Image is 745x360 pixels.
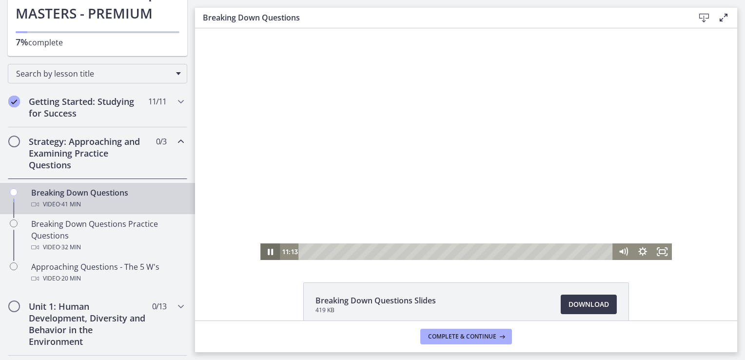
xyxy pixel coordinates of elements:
span: 419 KB [315,306,436,314]
span: 11 / 11 [148,96,166,107]
span: 7% [16,36,28,48]
span: · 41 min [60,199,81,210]
span: Breaking Down Questions Slides [315,295,436,306]
iframe: Video Lesson [195,28,737,260]
div: Video [31,199,183,210]
span: · 32 min [60,241,81,253]
button: Show settings menu [438,215,457,232]
span: 0 / 13 [152,300,166,312]
div: Video [31,241,183,253]
h2: Getting Started: Studying for Success [29,96,148,119]
span: · 20 min [60,273,81,284]
div: Search by lesson title [8,64,187,83]
div: Video [31,273,183,284]
p: complete [16,36,179,48]
div: Breaking Down Questions Practice Questions [31,218,183,253]
button: Fullscreen [457,215,477,232]
h2: Unit 1: Human Development, Diversity and Behavior in the Environment [29,300,148,347]
button: Complete & continue [420,329,512,344]
span: 0 / 3 [156,136,166,147]
span: Complete & continue [428,333,496,340]
a: Download [561,295,617,314]
h3: Breaking Down Questions [203,12,679,23]
span: Search by lesson title [16,68,171,79]
h2: Strategy: Approaching and Examining Practice Questions [29,136,148,171]
span: Download [569,299,609,310]
div: Breaking Down Questions [31,187,183,210]
div: Approaching Questions - The 5 W's [31,261,183,284]
button: Mute [418,215,438,232]
i: Completed [8,96,20,107]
